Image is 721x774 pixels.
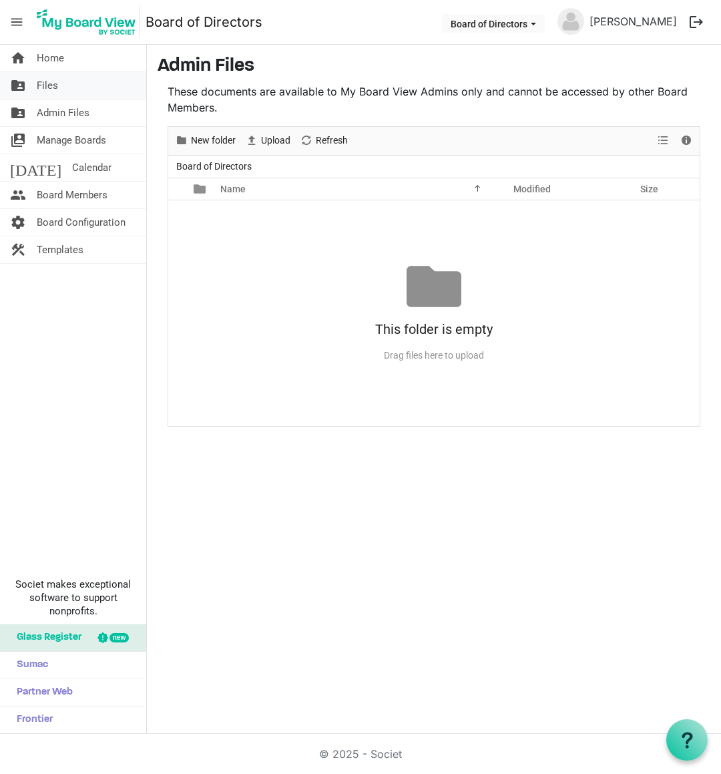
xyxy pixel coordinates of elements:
span: Upload [260,132,292,149]
span: Files [37,72,58,99]
button: New folder [173,132,238,149]
span: construction [10,236,26,263]
div: Upload [240,127,295,155]
span: New folder [190,132,237,149]
span: menu [4,9,29,35]
div: Drag files here to upload [168,345,700,367]
span: [DATE] [10,154,61,181]
a: Board of Directors [146,9,262,35]
a: My Board View Logo [33,5,146,39]
div: Details [675,127,698,155]
span: Glass Register [10,624,81,651]
span: folder_shared [10,72,26,99]
button: Board of Directors dropdownbutton [442,14,545,33]
span: Partner Web [10,679,73,706]
span: Manage Boards [37,127,106,154]
span: Admin Files [37,100,89,126]
a: [PERSON_NAME] [584,8,682,35]
img: My Board View Logo [33,5,140,39]
div: View [652,127,675,155]
button: Details [678,132,696,149]
a: © 2025 - Societ [319,747,402,761]
span: Modified [513,184,551,194]
span: folder_shared [10,100,26,126]
span: Sumac [10,652,48,679]
button: Refresh [298,132,350,149]
span: Board Configuration [37,209,126,236]
span: Board of Directors [174,158,254,175]
span: Societ makes exceptional software to support nonprofits. [6,578,140,618]
span: Refresh [314,132,349,149]
p: These documents are available to My Board View Admins only and cannot be accessed by other Board ... [168,83,700,116]
button: logout [682,8,710,36]
div: Refresh [295,127,352,155]
div: new [109,633,129,642]
button: Upload [243,132,293,149]
span: Board Members [37,182,107,208]
span: Frontier [10,707,53,733]
span: Calendar [72,154,111,181]
span: Name [220,184,246,194]
span: Size [640,184,658,194]
span: settings [10,209,26,236]
span: people [10,182,26,208]
div: This folder is empty [168,314,700,345]
button: View dropdownbutton [655,132,671,149]
img: no-profile-picture.svg [557,8,584,35]
span: switch_account [10,127,26,154]
div: New folder [170,127,240,155]
h3: Admin Files [158,55,710,78]
span: Templates [37,236,83,263]
span: Home [37,45,64,71]
span: home [10,45,26,71]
